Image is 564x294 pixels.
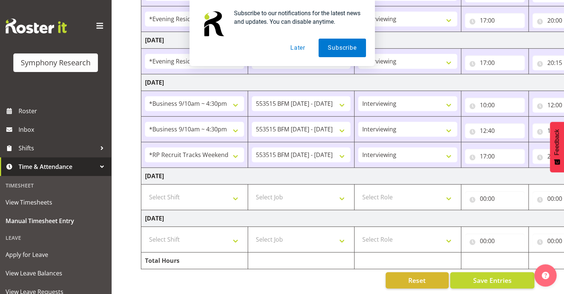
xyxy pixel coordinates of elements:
[198,9,228,39] img: notification icon
[2,193,109,212] a: View Timesheets
[450,272,534,288] button: Save Entries
[473,275,511,285] span: Save Entries
[6,197,106,208] span: View Timesheets
[2,178,109,193] div: Timesheet
[550,122,564,172] button: Feedback - Show survey
[228,9,366,26] div: Subscribe to our notifications for the latest news and updates. You can disable anytime.
[465,233,525,248] input: Click to select...
[141,252,248,269] td: Total Hours
[6,249,106,260] span: Apply for Leave
[2,230,109,245] div: Leave
[465,123,525,138] input: Click to select...
[465,98,525,112] input: Click to select...
[19,143,96,154] span: Shifts
[19,124,108,135] span: Inbox
[6,215,106,226] span: Manual Timesheet Entry
[2,245,109,264] a: Apply for Leave
[19,161,96,172] span: Time & Attendance
[319,39,366,57] button: Subscribe
[2,212,109,230] a: Manual Timesheet Entry
[465,191,525,206] input: Click to select...
[19,105,108,117] span: Roster
[542,272,549,279] img: help-xxl-2.png
[6,268,106,279] span: View Leave Balances
[554,129,560,155] span: Feedback
[281,39,314,57] button: Later
[465,149,525,164] input: Click to select...
[408,275,426,285] span: Reset
[2,264,109,282] a: View Leave Balances
[386,272,449,288] button: Reset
